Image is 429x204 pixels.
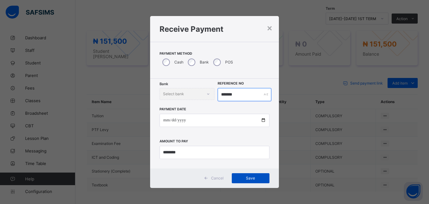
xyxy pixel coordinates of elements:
label: Payment Date [160,107,186,111]
div: × [267,22,273,33]
h1: Receive Payment [160,25,269,34]
label: POS [225,60,233,64]
span: Save [236,176,265,180]
label: Amount to pay [160,139,188,143]
span: Bank [160,82,168,86]
span: Payment Method [160,52,269,56]
label: Reference No [218,81,244,85]
label: Cash [174,60,183,64]
label: Bank [200,60,209,64]
span: Cancel [211,176,224,180]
